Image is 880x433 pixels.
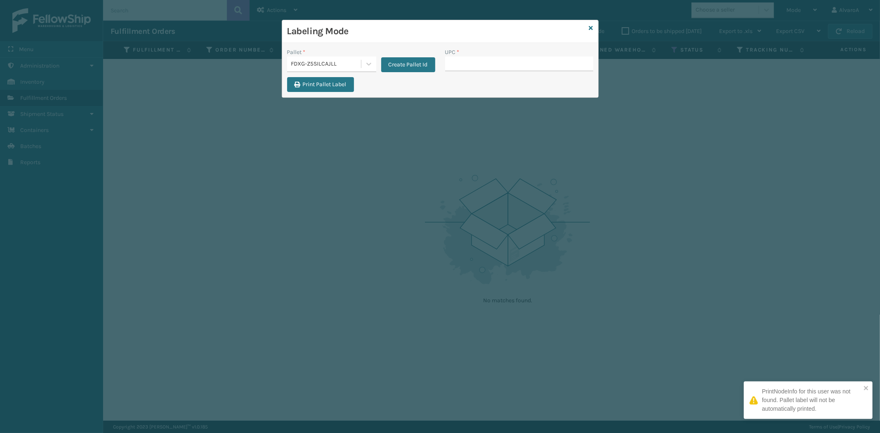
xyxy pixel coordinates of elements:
button: Create Pallet Id [381,57,435,72]
button: close [863,385,869,393]
button: Print Pallet Label [287,77,354,92]
h3: Labeling Mode [287,25,586,38]
label: UPC [445,48,460,56]
div: FDXG-Z5SILCAJLL [291,60,362,68]
label: Pallet [287,48,306,56]
div: PrintNodeInfo for this user was not found. Pallet label will not be automatically printed. [762,387,861,413]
